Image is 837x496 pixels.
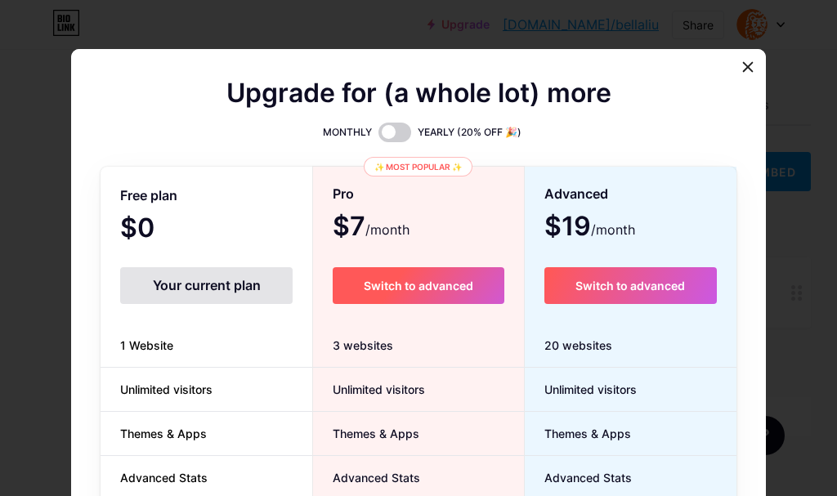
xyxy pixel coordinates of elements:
[364,279,473,293] span: Switch to advanced
[418,124,521,141] span: YEARLY (20% OFF 🎉)
[544,217,635,239] span: $19
[544,267,717,304] button: Switch to advanced
[120,218,199,241] span: $0
[525,381,637,398] span: Unlimited visitors
[333,217,410,239] span: $7
[120,267,293,304] div: Your current plan
[544,180,608,208] span: Advanced
[333,267,504,304] button: Switch to advanced
[365,220,410,239] span: /month
[101,469,227,486] span: Advanced Stats
[323,124,372,141] span: MONTHLY
[226,83,611,103] span: Upgrade for (a whole lot) more
[525,469,632,486] span: Advanced Stats
[120,181,177,210] span: Free plan
[333,180,354,208] span: Pro
[101,337,193,354] span: 1 Website
[313,324,523,368] div: 3 websites
[575,279,685,293] span: Switch to advanced
[101,425,226,442] span: Themes & Apps
[525,324,736,368] div: 20 websites
[313,469,420,486] span: Advanced Stats
[313,425,419,442] span: Themes & Apps
[591,220,635,239] span: /month
[364,157,472,177] div: ✨ Most popular ✨
[313,381,425,398] span: Unlimited visitors
[525,425,631,442] span: Themes & Apps
[101,381,232,398] span: Unlimited visitors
